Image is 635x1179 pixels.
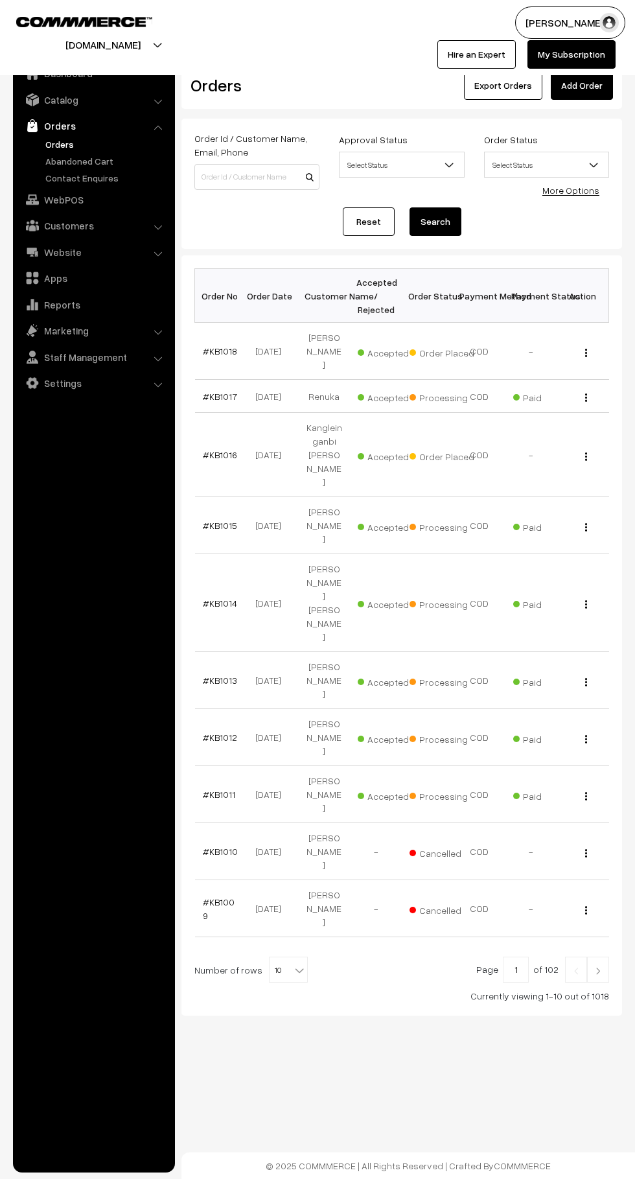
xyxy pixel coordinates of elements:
[570,967,582,975] img: Left
[494,1160,551,1171] a: COMMMERCE
[454,709,505,766] td: COD
[246,413,298,497] td: [DATE]
[513,672,578,689] span: Paid
[246,652,298,709] td: [DATE]
[402,269,454,323] th: Order Status
[203,732,237,743] a: #KB1012
[551,71,613,100] a: Add Order
[542,185,599,196] a: More Options
[585,735,587,743] img: Menu
[194,963,262,977] span: Number of rows
[585,452,587,461] img: Menu
[592,967,604,975] img: Right
[454,380,505,413] td: COD
[454,497,505,554] td: COD
[246,766,298,823] td: [DATE]
[203,449,237,460] a: #KB1016
[358,729,422,746] span: Accepted
[339,152,464,178] span: Select Status
[585,523,587,531] img: Menu
[298,269,350,323] th: Customer Name
[485,154,608,176] span: Select Status
[350,269,402,323] th: Accepted / Rejected
[16,345,170,369] a: Staff Management
[246,554,298,652] td: [DATE]
[16,214,170,237] a: Customers
[203,598,237,609] a: #KB1014
[298,823,350,880] td: [PERSON_NAME]
[505,269,557,323] th: Payment Status
[350,823,402,880] td: -
[246,497,298,554] td: [DATE]
[246,709,298,766] td: [DATE]
[246,880,298,937] td: [DATE]
[343,207,395,236] a: Reset
[585,393,587,402] img: Menu
[42,137,170,151] a: Orders
[269,957,308,983] span: 10
[16,371,170,395] a: Settings
[16,266,170,290] a: Apps
[410,447,474,463] span: Order Placed
[513,786,578,803] span: Paid
[454,413,505,497] td: COD
[203,520,237,531] a: #KB1015
[298,323,350,380] td: [PERSON_NAME]
[557,269,609,323] th: Action
[16,240,170,264] a: Website
[505,880,557,937] td: -
[340,154,463,176] span: Select Status
[454,880,505,937] td: COD
[585,678,587,686] img: Menu
[203,345,237,356] a: #KB1018
[410,343,474,360] span: Order Placed
[270,957,307,983] span: 10
[410,900,474,917] span: Cancelled
[505,323,557,380] td: -
[246,269,298,323] th: Order Date
[203,391,237,402] a: #KB1017
[246,380,298,413] td: [DATE]
[16,188,170,211] a: WebPOS
[585,906,587,915] img: Menu
[454,652,505,709] td: COD
[410,672,474,689] span: Processing
[20,29,186,61] button: [DOMAIN_NAME]
[410,517,474,534] span: Processing
[298,380,350,413] td: Renuka
[194,989,609,1003] div: Currently viewing 1-10 out of 1018
[505,823,557,880] td: -
[358,672,422,689] span: Accepted
[194,132,319,159] label: Order Id / Customer Name, Email, Phone
[16,293,170,316] a: Reports
[513,517,578,534] span: Paid
[410,729,474,746] span: Processing
[190,75,318,95] h2: Orders
[358,388,422,404] span: Accepted
[464,71,542,100] button: Export Orders
[410,843,474,860] span: Cancelled
[484,152,609,178] span: Select Status
[181,1152,635,1179] footer: © 2025 COMMMERCE | All Rights Reserved | Crafted By
[298,766,350,823] td: [PERSON_NAME]
[194,164,319,190] input: Order Id / Customer Name / Customer Email / Customer Phone
[358,517,422,534] span: Accepted
[16,114,170,137] a: Orders
[298,652,350,709] td: [PERSON_NAME]
[410,594,474,611] span: Processing
[513,594,578,611] span: Paid
[298,554,350,652] td: [PERSON_NAME] [PERSON_NAME]
[585,792,587,800] img: Menu
[42,171,170,185] a: Contact Enquires
[454,823,505,880] td: COD
[195,269,247,323] th: Order No
[298,413,350,497] td: Kangleinganbi [PERSON_NAME]
[42,154,170,168] a: Abandoned Cart
[513,729,578,746] span: Paid
[410,207,461,236] button: Search
[203,789,235,800] a: #KB1011
[339,133,408,146] label: Approval Status
[358,343,422,360] span: Accepted
[585,600,587,609] img: Menu
[454,269,505,323] th: Payment Method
